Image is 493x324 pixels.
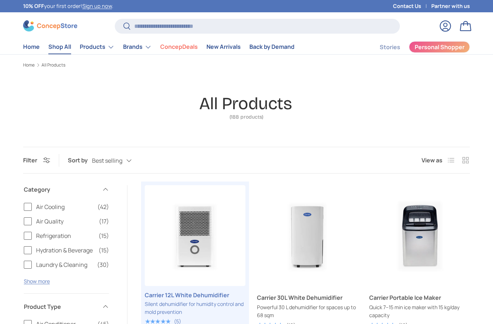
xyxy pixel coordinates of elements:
[24,278,50,285] button: Show more
[119,40,156,54] summary: Brands
[257,185,358,286] a: Carrier 30L White Dehumidifier
[36,246,94,255] span: Hydration & Beverage
[369,293,470,302] a: Carrier Portable Ice Maker
[145,185,245,286] img: carrier-dehumidifier-12-liter-full-view-concepstore
[431,2,470,10] a: Partner with us
[23,20,77,31] img: ConcepStore
[82,3,112,9] a: Sign up now
[206,40,241,54] a: New Arrivals
[24,176,109,202] summary: Category
[36,217,95,226] span: Air Quality
[23,156,37,164] span: Filter
[99,231,109,240] span: (15)
[42,63,65,67] a: All Products
[145,291,245,299] a: Carrier 12L White Dehumidifier
[415,44,464,50] span: Personal Shopper
[369,185,470,286] img: carrier-ice-maker-full-view-concepstore
[97,260,109,269] span: (30)
[145,185,245,286] a: Carrier 12L White Dehumidifier
[23,40,295,54] nav: Primary
[199,93,292,114] h1: All Products
[380,40,400,54] a: Stories
[23,2,113,10] p: your first order! .
[80,40,114,54] a: Products
[369,185,470,286] a: Carrier Portable Ice Maker
[199,115,294,120] span: (188 products)
[393,2,431,10] a: Contact Us
[92,157,122,164] span: Best selling
[99,217,109,226] span: (17)
[23,40,40,54] a: Home
[257,185,358,286] img: carrier-dehumidifier-30-liter-full-view-concepstore
[24,185,97,194] span: Category
[48,40,71,54] a: Shop All
[160,40,198,54] a: ConcepDeals
[362,40,470,54] nav: Secondary
[123,40,152,54] a: Brands
[24,294,109,320] summary: Product Type
[36,202,93,211] span: Air Cooling
[99,246,109,255] span: (15)
[36,231,94,240] span: Refrigeration
[75,40,119,54] summary: Products
[23,62,470,68] nav: Breadcrumbs
[92,154,146,167] button: Best selling
[36,260,93,269] span: Laundry & Cleaning
[23,156,50,164] button: Filter
[24,302,97,311] span: Product Type
[257,293,358,302] a: Carrier 30L White Dehumidifier
[409,41,470,53] a: Personal Shopper
[97,202,109,211] span: (42)
[23,63,35,67] a: Home
[68,156,92,165] label: Sort by
[249,40,295,54] a: Back by Demand
[23,3,44,9] strong: 10% OFF
[422,156,442,165] span: View as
